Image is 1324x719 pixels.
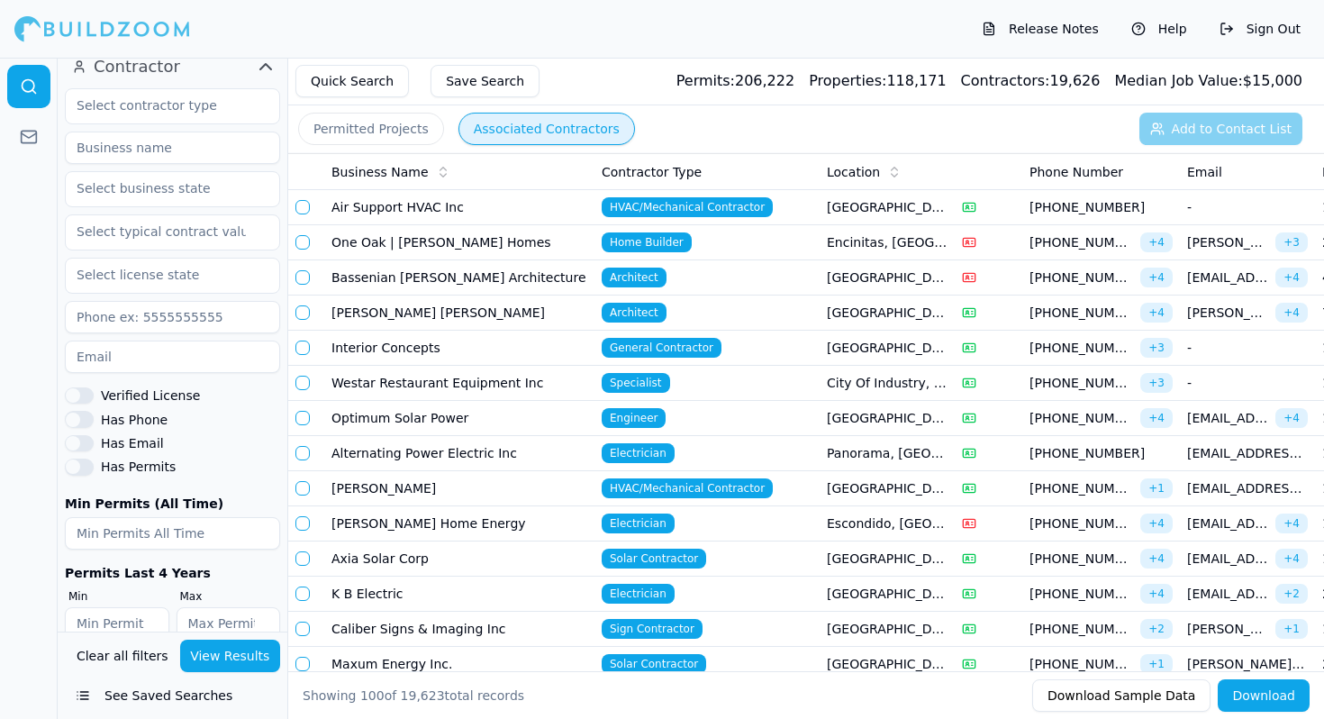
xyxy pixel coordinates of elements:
span: 19,623 [401,688,445,703]
span: [PERSON_NAME][EMAIL_ADDRESS][DOMAIN_NAME] [1187,304,1268,322]
td: Encinitas, [GEOGRAPHIC_DATA] [820,225,955,260]
input: Min Permits Last 4 Years [65,607,169,640]
span: + 4 [1275,268,1308,287]
span: + 4 [1275,514,1308,533]
span: + 4 [1275,408,1308,428]
div: 206,222 [676,70,794,92]
td: - [1180,331,1315,366]
td: [GEOGRAPHIC_DATA], [GEOGRAPHIC_DATA] [820,296,955,331]
span: General Contractor [602,338,721,358]
button: View Results [180,640,281,672]
span: + 4 [1275,303,1308,323]
span: [EMAIL_ADDRESS][DOMAIN_NAME] [1187,268,1268,287]
span: Median Job Value: [1114,72,1242,89]
div: Permits Last 4 Years [65,564,280,582]
span: HVAC/Mechanical Contractor [602,197,773,217]
span: + 2 [1140,619,1173,639]
span: + 1 [1140,654,1173,674]
span: + 4 [1140,549,1173,569]
button: Permitted Projects [298,113,444,145]
td: Panorama, [GEOGRAPHIC_DATA] [820,436,955,471]
span: [PHONE_NUMBER] [1029,409,1133,427]
label: Verified License [101,389,200,402]
span: 100 [360,688,385,703]
span: Electrician [602,514,675,533]
span: Solar Contractor [602,654,706,674]
div: $ 15,000 [1114,70,1302,92]
span: + 3 [1140,373,1173,393]
input: Min Permits All Time [65,517,280,550]
button: Download Sample Data [1032,679,1211,712]
span: [EMAIL_ADDRESS][DOMAIN_NAME] [1187,585,1268,603]
td: Maxum Energy Inc. [324,647,594,682]
span: Email [1187,163,1222,181]
span: [EMAIL_ADDRESS][DOMAIN_NAME] [1187,514,1268,532]
span: + 4 [1140,514,1173,533]
span: Architect [602,303,667,323]
button: Help [1122,14,1196,43]
span: + 3 [1140,338,1173,358]
span: Contractor Type [602,163,702,181]
label: Min [68,589,169,604]
span: + 4 [1140,408,1173,428]
td: K B Electric [324,577,594,612]
input: Select license state [66,259,257,291]
span: [PHONE_NUMBER] [1029,550,1133,568]
td: [PERSON_NAME] [324,471,594,506]
label: Has Email [101,437,164,450]
span: [PERSON_NAME][EMAIL_ADDRESS][PERSON_NAME][DOMAIN_NAME] [1187,233,1268,251]
span: Electrician [602,443,675,463]
span: [PHONE_NUMBER] [1029,444,1173,462]
span: Electrician [602,584,675,604]
span: [PHONE_NUMBER] [1029,374,1133,392]
span: [PHONE_NUMBER] [1029,479,1133,497]
div: 118,171 [809,70,946,92]
input: Business name [65,132,280,164]
span: [PHONE_NUMBER] [1029,620,1133,638]
label: Max [180,589,281,604]
span: [EMAIL_ADDRESS][DOMAIN_NAME] [1187,409,1268,427]
td: Axia Solar Corp [324,542,594,577]
span: [PHONE_NUMBER] [1029,198,1173,216]
span: Contractors: [961,72,1050,89]
td: [GEOGRAPHIC_DATA], [GEOGRAPHIC_DATA] [820,331,955,366]
td: City Of Industry, [GEOGRAPHIC_DATA] [820,366,955,401]
td: [PERSON_NAME] Home Energy [324,506,594,542]
td: [GEOGRAPHIC_DATA], [GEOGRAPHIC_DATA] [820,190,955,225]
span: [PERSON_NAME][EMAIL_ADDRESS][DOMAIN_NAME] [1187,620,1268,638]
td: Alternating Power Electric Inc [324,436,594,471]
span: + 2 [1275,584,1308,604]
button: Clear all filters [72,640,173,672]
td: One Oak | [PERSON_NAME] Homes [324,225,594,260]
span: + 4 [1140,584,1173,604]
button: Save Search [431,65,540,97]
input: Select business state [66,172,257,205]
button: Download [1218,679,1310,712]
span: Location [827,163,880,181]
span: + 4 [1140,303,1173,323]
td: [GEOGRAPHIC_DATA], [GEOGRAPHIC_DATA] [820,471,955,506]
label: Min Permits (All Time) [65,497,280,510]
div: 19,626 [961,70,1101,92]
span: [PHONE_NUMBER] [1029,585,1133,603]
input: Select typical contract value [66,215,257,248]
span: [PHONE_NUMBER] [1029,514,1133,532]
input: Select contractor type [66,89,257,122]
span: [PHONE_NUMBER] [1029,233,1133,251]
input: Phone ex: 5555555555 [65,301,280,333]
span: Properties: [809,72,886,89]
td: Optimum Solar Power [324,401,594,436]
span: Permits: [676,72,735,89]
td: [PERSON_NAME] [PERSON_NAME] [324,296,594,331]
span: + 3 [1275,232,1308,252]
span: Engineer [602,408,666,428]
td: Interior Concepts [324,331,594,366]
span: Home Builder [602,232,692,252]
span: [PHONE_NUMBER] [1029,655,1133,673]
span: Architect [602,268,667,287]
td: [GEOGRAPHIC_DATA], [GEOGRAPHIC_DATA] [820,612,955,647]
button: Contractor [65,52,280,81]
button: Quick Search [295,65,409,97]
input: Email [65,341,280,373]
td: Westar Restaurant Equipment Inc [324,366,594,401]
